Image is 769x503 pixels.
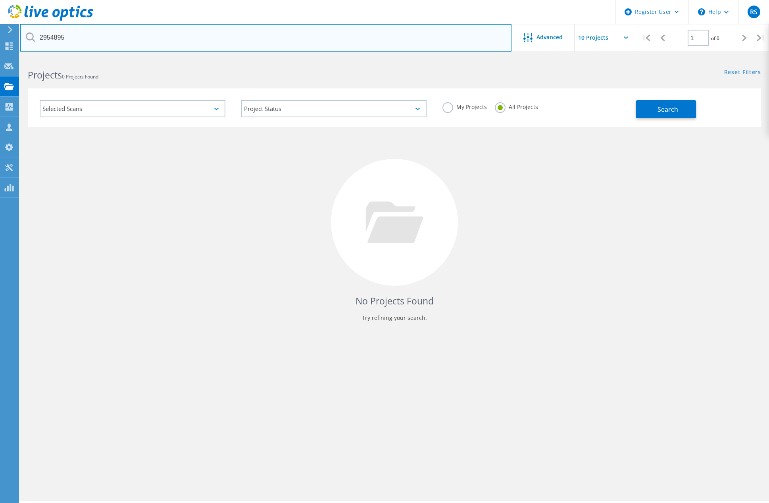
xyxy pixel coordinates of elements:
span: of 0 [711,35,719,42]
div: Selected Scans [40,100,225,117]
label: All Projects [495,102,538,110]
svg: \n [698,8,705,15]
span: Advanced [536,34,563,40]
b: Projects [28,69,62,81]
h4: No Projects Found [36,295,753,308]
div: Project Status [241,100,427,117]
button: Search [636,100,696,118]
span: Search [657,105,678,114]
div: | [638,24,654,52]
a: Reset Filters [724,69,761,76]
input: Search projects by name, owner, ID, company, etc [20,24,511,52]
span: 0 Projects Found [62,73,98,80]
a: Live Optics Dashboard [8,17,93,22]
div: | [753,24,769,52]
label: My Projects [442,102,487,110]
span: RS [750,9,757,15]
p: Try refining your search. [36,312,753,324]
